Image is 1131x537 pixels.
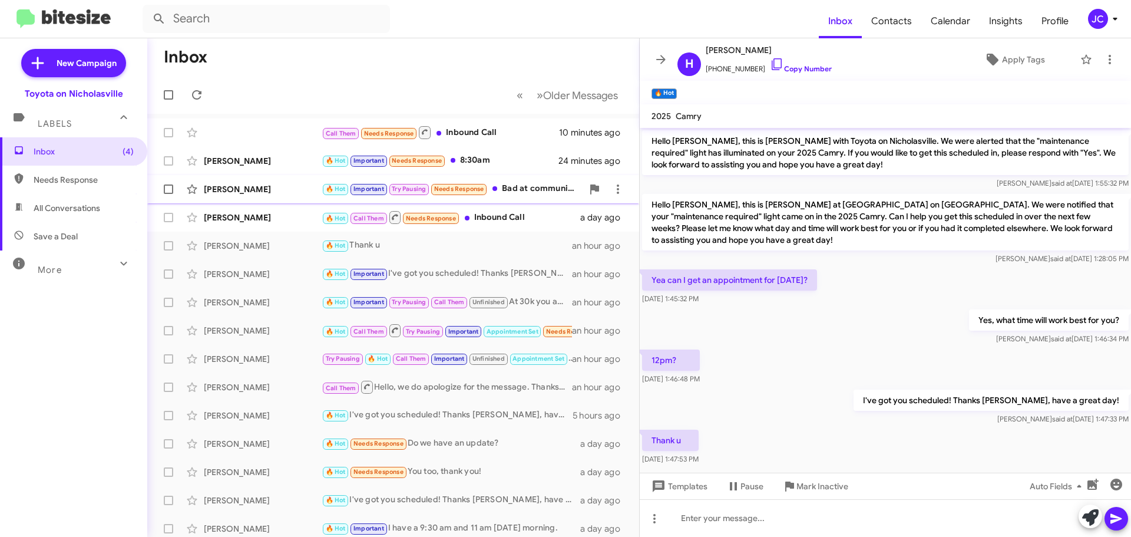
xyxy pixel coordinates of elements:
[996,334,1129,343] span: [PERSON_NAME] [DATE] 1:46:34 PM
[396,355,426,363] span: Call Them
[392,298,426,306] span: Try Pausing
[572,296,630,308] div: an hour ago
[740,476,763,497] span: Pause
[204,183,322,195] div: [PERSON_NAME]
[21,49,126,77] a: New Campaign
[322,182,583,196] div: Bad at communication. No longer interested.
[322,493,580,507] div: I've got you scheduled! Thanks [PERSON_NAME], have a great day!
[38,265,62,275] span: More
[406,215,456,222] span: Needs Response
[572,268,630,280] div: an hour ago
[559,155,630,167] div: 24 minutes ago
[38,118,72,129] span: Labels
[980,4,1032,38] span: Insights
[854,390,1129,411] p: I've got you scheduled! Thanks [PERSON_NAME], have a great day!
[364,130,414,137] span: Needs Response
[204,523,322,535] div: [PERSON_NAME]
[392,185,426,193] span: Try Pausing
[34,146,134,157] span: Inbox
[510,83,625,107] nav: Page navigation example
[996,254,1129,263] span: [PERSON_NAME] [DATE] 1:28:05 PM
[322,239,572,252] div: Thank u
[353,157,384,164] span: Important
[392,157,442,164] span: Needs Response
[997,414,1129,423] span: [PERSON_NAME] [DATE] 1:47:33 PM
[640,476,717,497] button: Templates
[572,240,630,252] div: an hour ago
[642,130,1129,175] p: Hello [PERSON_NAME], this is [PERSON_NAME] with Toyota on Nicholasville. We were alerted that the...
[487,328,538,335] span: Appointment Set
[546,328,596,335] span: Needs Response
[572,325,630,337] div: an hour ago
[642,194,1129,251] p: Hello [PERSON_NAME], this is [PERSON_NAME] at [GEOGRAPHIC_DATA] on [GEOGRAPHIC_DATA]. We were not...
[472,298,505,306] span: Unfinished
[921,4,980,38] a: Calendar
[204,438,322,450] div: [PERSON_NAME]
[796,476,848,497] span: Mark Inactive
[204,466,322,478] div: [PERSON_NAME]
[204,212,322,223] div: [PERSON_NAME]
[580,438,630,450] div: a day ago
[353,185,384,193] span: Important
[326,298,346,306] span: 🔥 Hot
[510,83,530,107] button: Previous
[326,185,346,193] span: 🔥 Hot
[1052,414,1073,423] span: said at
[573,410,630,421] div: 5 hours ago
[862,4,921,38] a: Contacts
[353,525,384,532] span: Important
[322,408,573,422] div: I've got you scheduled! Thanks [PERSON_NAME], have a great day!
[572,353,630,365] div: an hour ago
[717,476,773,497] button: Pause
[204,268,322,280] div: [PERSON_NAME]
[652,111,671,121] span: 2025
[322,295,572,309] div: At 30k you are due an oil change, tire rotation, cabin filter and engine air filter. It will be a...
[642,269,817,291] p: Yea can I get an appointment for [DATE]?
[326,270,346,278] span: 🔥 Hot
[326,215,346,222] span: 🔥 Hot
[773,476,858,497] button: Mark Inactive
[580,466,630,478] div: a day ago
[368,355,388,363] span: 🔥 Hot
[322,323,572,338] div: No worries
[326,468,346,476] span: 🔥 Hot
[706,43,832,57] span: [PERSON_NAME]
[353,328,384,335] span: Call Them
[143,5,390,33] input: Search
[1078,9,1118,29] button: JC
[25,88,123,100] div: Toyota on Nicholasville
[434,185,484,193] span: Needs Response
[954,49,1074,70] button: Apply Tags
[204,353,322,365] div: [PERSON_NAME]
[537,88,543,103] span: »
[642,454,699,463] span: [DATE] 1:47:53 PM
[353,270,384,278] span: Important
[819,4,862,38] a: Inbox
[326,496,346,504] span: 🔥 Hot
[326,130,356,137] span: Call Them
[580,495,630,506] div: a day ago
[706,57,832,75] span: [PHONE_NUMBER]
[34,202,100,214] span: All Conversations
[34,174,134,186] span: Needs Response
[322,210,580,225] div: Inbound Call
[322,465,580,479] div: You too, thank you!
[997,179,1129,187] span: [PERSON_NAME] [DATE] 1:55:32 PM
[204,325,322,337] div: [PERSON_NAME]
[1051,179,1072,187] span: said at
[204,155,322,167] div: [PERSON_NAME]
[1020,476,1096,497] button: Auto Fields
[530,83,625,107] button: Next
[1032,4,1078,38] span: Profile
[406,328,440,335] span: Try Pausing
[580,523,630,535] div: a day ago
[322,380,572,394] div: Hello, we do apologize for the message. Thanks for letting us know, we will update our records! H...
[1002,49,1045,70] span: Apply Tags
[164,48,207,67] h1: Inbox
[642,374,700,383] span: [DATE] 1:46:48 PM
[676,111,702,121] span: Camry
[448,328,479,335] span: Important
